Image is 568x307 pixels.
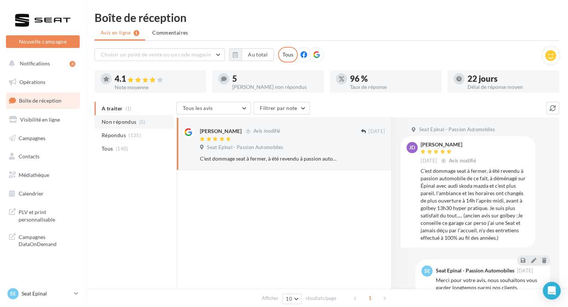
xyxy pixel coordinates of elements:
span: Tous [102,145,113,152]
div: 96 % [350,75,435,83]
div: Note moyenne [115,85,200,90]
div: [PERSON_NAME] [421,142,478,147]
div: Tous [278,47,298,62]
div: Merci pour votre avis, nous souhaitons vous garder longtemps parmi nos clients. [435,277,544,291]
button: Nouvelle campagne [6,35,80,48]
p: Seat Epinal [22,290,71,297]
span: Choisir un point de vente ou un code magasin [101,51,211,58]
span: Tous les avis [183,105,213,111]
button: Tous les avis [176,102,251,114]
a: Calendrier [4,186,81,201]
a: Opérations [4,74,81,90]
button: Choisir un point de vente ou un code magasin [95,48,225,61]
span: Répondus [102,132,126,139]
span: 10 [286,296,292,302]
button: Au total [229,48,274,61]
a: Visibilité en ligne [4,112,81,127]
a: SE Seat Epinal [6,287,80,301]
div: C'est dommage seat à fermer, à été revendu à passion automobile de ce fait, à déménagé sur Épinal... [200,155,336,162]
a: Boîte de réception [4,93,81,109]
span: (5) [139,119,146,125]
span: Notifications [20,60,50,67]
span: [DATE] [368,128,385,135]
div: Délai de réponse moyen [468,84,553,90]
span: Opérations [19,79,45,85]
div: Open Intercom Messenger [543,282,561,300]
a: Médiathèque [4,167,81,183]
span: résultats/page [306,295,336,302]
span: 1 [364,292,376,304]
div: 4.1 [115,75,200,83]
span: JD [409,144,415,151]
span: Calendrier [19,190,44,197]
div: 5 [232,75,318,83]
span: Avis modifié [449,158,476,164]
span: Campagnes DataOnDemand [19,232,77,248]
div: Seat Epinal - Passion Automobiles [435,268,514,273]
span: Seat Epinal - Passion Automobiles [419,126,495,133]
div: Taux de réponse [350,84,435,90]
span: Boîte de réception [19,97,61,104]
span: (140) [116,146,128,152]
span: Médiathèque [19,172,49,178]
div: 22 jours [468,75,553,83]
span: SE [10,290,16,297]
span: PLV et print personnalisable [19,207,77,223]
button: 10 [283,294,301,304]
span: SE [424,267,430,275]
span: [DATE] [517,268,533,273]
a: Campagnes [4,130,81,146]
a: Contacts [4,149,81,164]
div: 3 [70,61,75,67]
span: Commentaires [152,29,188,36]
span: Non répondus [102,118,136,126]
span: Afficher [262,295,278,302]
span: Contacts [19,153,39,159]
a: PLV et print personnalisable [4,204,81,226]
span: Visibilité en ligne [20,116,60,123]
div: [PERSON_NAME] [200,127,242,135]
button: Notifications 3 [4,56,78,71]
div: Boîte de réception [95,12,559,23]
span: Seat Epinal - Passion Automobiles [207,144,283,151]
span: [DATE] [421,158,437,164]
button: Au total [242,48,274,61]
div: C'est dommage seat à fermer, à été revendu à passion automobile de ce fait, à déménagé sur Épinal... [421,167,529,242]
span: (135) [128,132,141,138]
button: Filtrer par note [253,102,310,114]
a: Campagnes DataOnDemand [4,229,81,251]
div: [PERSON_NAME] non répondus [232,84,318,90]
span: Campagnes [19,135,45,141]
span: Avis modifié [253,128,280,134]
